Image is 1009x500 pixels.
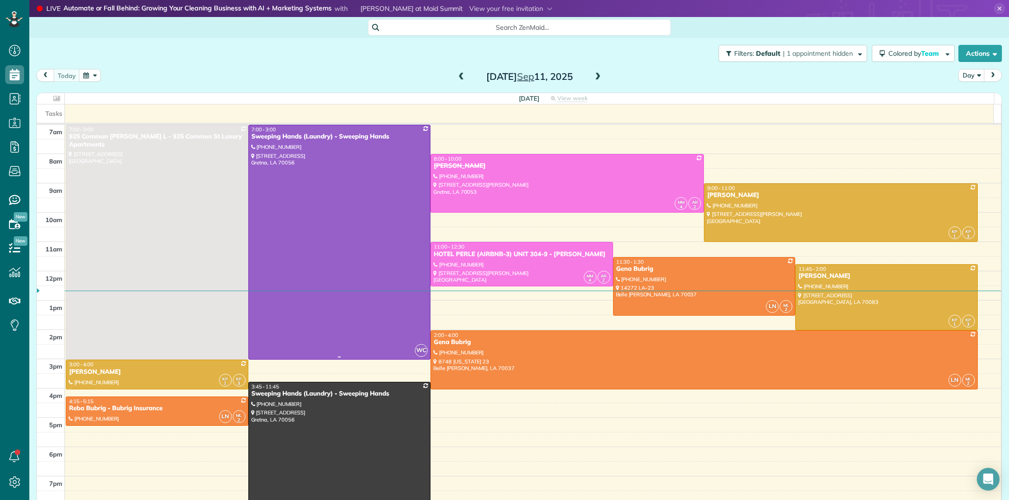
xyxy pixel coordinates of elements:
[734,49,754,58] span: Filters:
[756,49,781,58] span: Default
[963,320,974,329] small: 3
[14,212,27,222] span: New
[719,45,867,62] button: Filters: Default | 1 appointment hidden
[977,468,1000,491] div: Open Intercom Messenger
[63,4,332,14] strong: Automate or Fall Behind: Growing Your Cleaning Business with AI + Marketing Systems
[360,4,463,13] span: [PERSON_NAME] at Maid Summit
[965,376,971,381] span: ML
[519,95,539,102] span: [DATE]
[783,49,853,58] span: | 1 appointment hidden
[707,191,974,199] div: [PERSON_NAME]
[45,275,62,282] span: 12pm
[69,398,94,405] span: 4:15 - 5:15
[798,272,975,280] div: [PERSON_NAME]
[984,69,1002,82] button: next
[233,379,245,388] small: 3
[49,480,62,487] span: 7pm
[236,413,242,418] span: ML
[434,332,458,338] span: 2:00 - 4:00
[952,229,957,234] span: KP
[433,162,701,170] div: [PERSON_NAME]
[252,126,276,133] span: 7:00 - 3:00
[69,361,94,368] span: 3:00 - 4:00
[958,45,1002,62] button: Actions
[49,157,62,165] span: 8am
[872,45,955,62] button: Colored byTeam
[252,383,279,390] span: 3:45 - 11:45
[587,273,593,278] span: MM
[49,421,62,429] span: 5pm
[888,49,942,58] span: Colored by
[948,374,961,387] span: LN
[14,236,27,246] span: New
[69,133,246,149] div: 925 Common [PERSON_NAME] L - 925 Common St Luxury Apartments
[963,232,974,241] small: 3
[470,71,588,82] h2: [DATE] 11, 2025
[965,229,971,234] span: KP
[517,70,534,82] span: Sep
[251,390,428,398] div: Sweeping Hands (Laundry) - Sweeping Hands
[415,344,428,357] span: WC
[692,199,698,205] span: AR
[921,49,940,58] span: Team
[952,317,957,322] span: KP
[49,304,62,311] span: 1pm
[334,4,348,13] span: with
[233,416,245,425] small: 2
[958,69,985,82] button: Day
[689,203,701,212] small: 2
[219,379,231,388] small: 1
[49,128,62,136] span: 7am
[49,450,62,458] span: 6pm
[584,276,596,285] small: 4
[780,305,792,314] small: 2
[433,250,610,259] div: HOTEL PERLE (AIRBNB-3) UNIT 304-9 - [PERSON_NAME]
[598,276,610,285] small: 2
[434,155,461,162] span: 8:00 - 10:00
[49,392,62,399] span: 4pm
[949,320,961,329] small: 1
[222,376,228,381] span: KP
[49,187,62,194] span: 9am
[616,265,793,273] div: Gena Bubrig
[714,45,867,62] a: Filters: Default | 1 appointment hidden
[49,362,62,370] span: 3pm
[236,376,242,381] span: KP
[678,199,684,205] span: MM
[965,317,971,322] span: KP
[557,95,588,102] span: View week
[783,302,789,308] span: ML
[433,338,975,346] div: Gena Bubrig
[69,368,246,376] div: [PERSON_NAME]
[949,232,961,241] small: 1
[616,259,644,265] span: 11:30 - 1:30
[349,5,357,12] img: dan-young.jpg
[49,333,62,341] span: 2pm
[601,273,606,278] span: AR
[36,69,54,82] button: prev
[45,216,62,224] span: 10am
[69,405,246,413] div: Reba Bubrig - Bubrig Insurance
[766,300,779,313] span: LN
[53,69,80,82] button: today
[963,379,974,388] small: 2
[251,133,428,141] div: Sweeping Hands (Laundry) - Sweeping Hands
[45,245,62,253] span: 11am
[434,243,465,250] span: 11:00 - 12:30
[798,266,826,272] span: 11:45 - 2:00
[69,126,94,133] span: 7:00 - 3:00
[675,203,687,212] small: 4
[45,110,62,117] span: Tasks
[219,410,232,423] span: LN
[707,185,735,191] span: 9:00 - 11:00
